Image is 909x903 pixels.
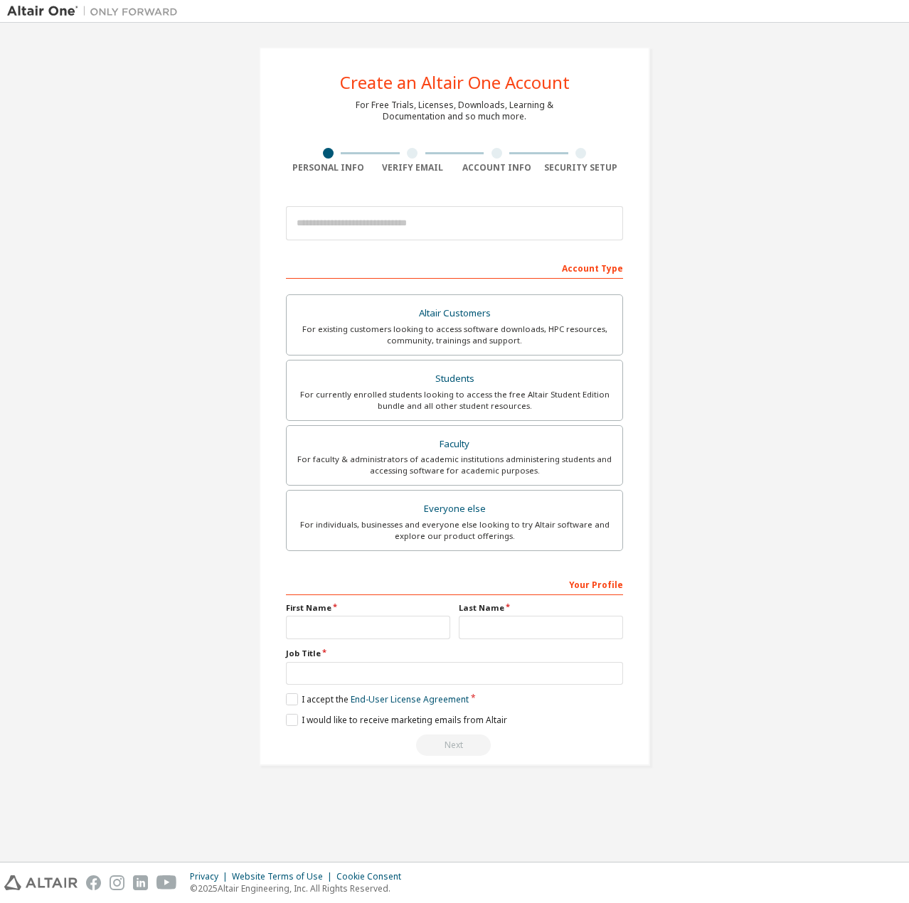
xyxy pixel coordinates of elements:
[356,100,553,122] div: For Free Trials, Licenses, Downloads, Learning & Documentation and so much more.
[232,871,336,882] div: Website Terms of Use
[286,162,371,173] div: Personal Info
[156,875,177,890] img: youtube.svg
[371,162,455,173] div: Verify Email
[295,324,614,346] div: For existing customers looking to access software downloads, HPC resources, community, trainings ...
[286,256,623,279] div: Account Type
[340,74,570,91] div: Create an Altair One Account
[7,4,185,18] img: Altair One
[286,734,623,756] div: Read and acccept EULA to continue
[286,693,469,705] label: I accept the
[455,162,539,173] div: Account Info
[336,871,410,882] div: Cookie Consent
[286,572,623,595] div: Your Profile
[190,871,232,882] div: Privacy
[295,434,614,454] div: Faculty
[295,519,614,542] div: For individuals, businesses and everyone else looking to try Altair software and explore our prod...
[295,304,614,324] div: Altair Customers
[286,714,507,726] label: I would like to receive marketing emails from Altair
[86,875,101,890] img: facebook.svg
[110,875,124,890] img: instagram.svg
[295,454,614,476] div: For faculty & administrators of academic institutions administering students and accessing softwa...
[133,875,148,890] img: linkedin.svg
[351,693,469,705] a: End-User License Agreement
[286,602,450,614] label: First Name
[295,389,614,412] div: For currently enrolled students looking to access the free Altair Student Edition bundle and all ...
[295,369,614,389] div: Students
[295,499,614,519] div: Everyone else
[4,875,78,890] img: altair_logo.svg
[459,602,623,614] label: Last Name
[286,648,623,659] label: Job Title
[539,162,624,173] div: Security Setup
[190,882,410,894] p: © 2025 Altair Engineering, Inc. All Rights Reserved.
